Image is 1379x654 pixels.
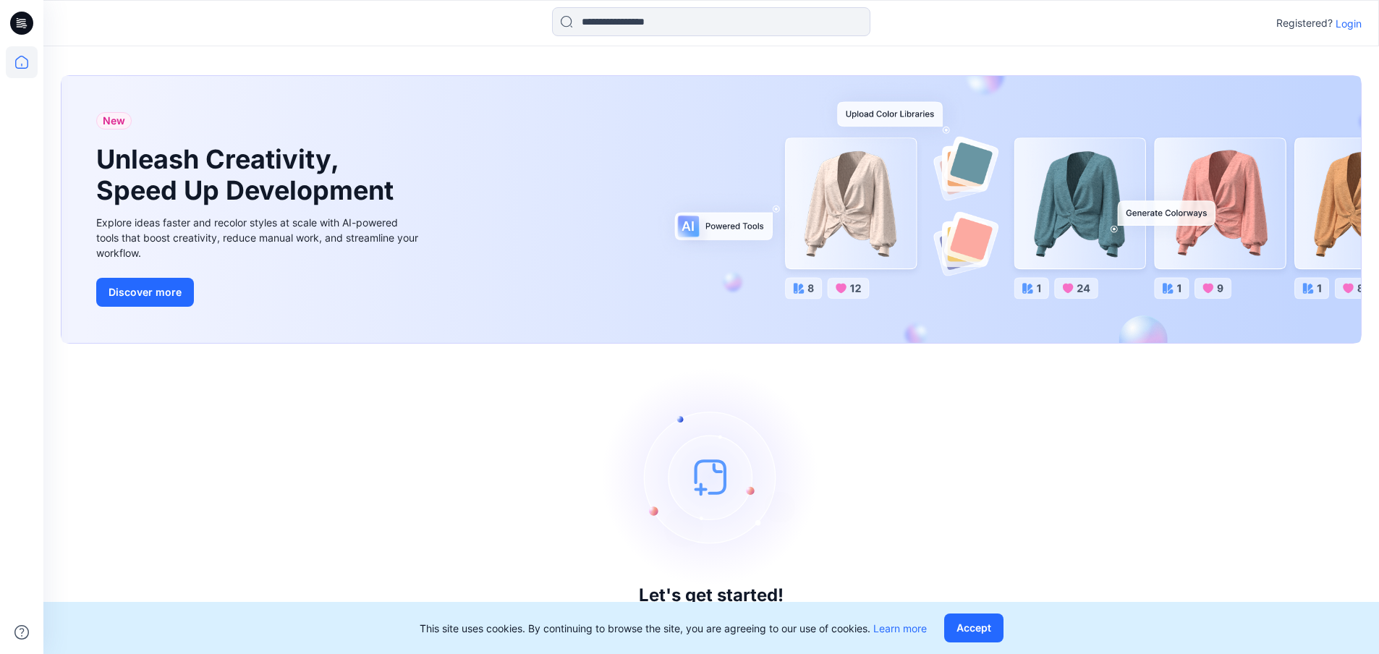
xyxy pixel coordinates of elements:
p: Registered? [1276,14,1333,32]
button: Accept [944,613,1004,642]
a: Learn more [873,622,927,634]
button: Discover more [96,278,194,307]
p: This site uses cookies. By continuing to browse the site, you are agreeing to our use of cookies. [420,621,927,636]
a: Discover more [96,278,422,307]
img: empty-state-image.svg [603,368,820,585]
h1: Unleash Creativity, Speed Up Development [96,144,400,206]
span: New [103,112,125,129]
p: Login [1336,16,1362,31]
div: Explore ideas faster and recolor styles at scale with AI-powered tools that boost creativity, red... [96,215,422,260]
h3: Let's get started! [639,585,784,606]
